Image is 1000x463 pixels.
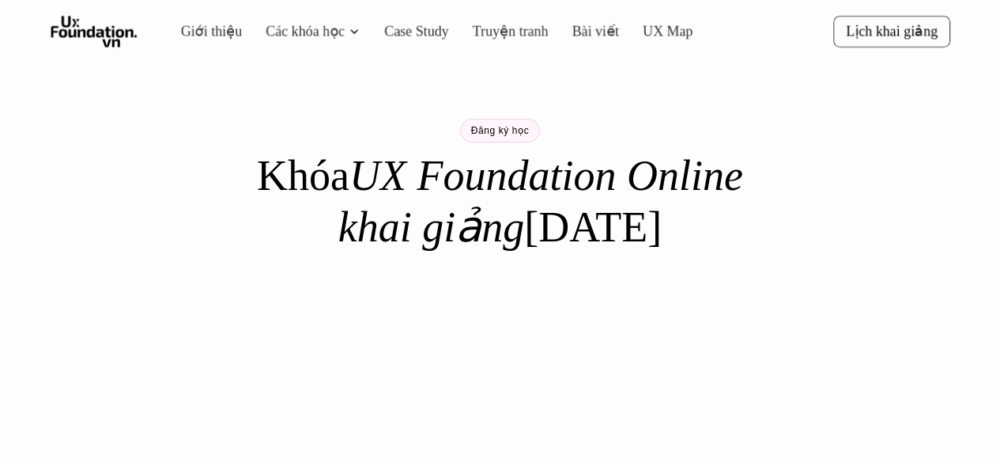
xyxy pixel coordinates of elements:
a: Bài viết [572,23,619,39]
a: UX Map [643,23,693,39]
a: Lịch khai giảng [833,16,950,47]
a: Giới thiệu [180,23,242,39]
a: Truyện tranh [472,23,548,39]
a: Case Study [384,23,449,39]
em: UX Foundation Online khai giảng [338,152,754,251]
p: Lịch khai giảng [846,22,938,40]
a: Các khóa học [266,23,345,39]
p: Đăng ký học [471,125,530,136]
h1: Khóa [DATE] [224,150,777,253]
